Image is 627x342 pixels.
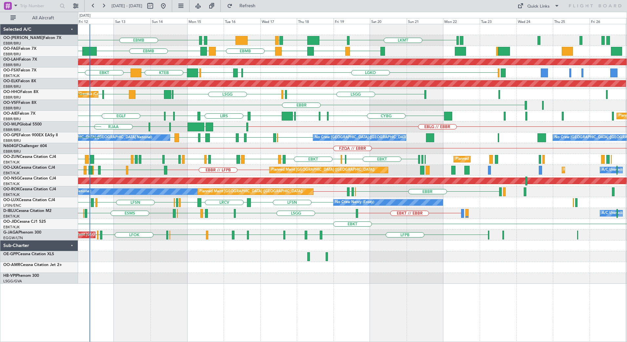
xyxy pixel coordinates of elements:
a: N604GFChallenger 604 [3,144,47,148]
div: Quick Links [527,3,550,10]
div: Wed 17 [260,18,297,24]
div: No Crew [GEOGRAPHIC_DATA] ([GEOGRAPHIC_DATA] National) [315,133,425,142]
a: EBBR/BRU [3,149,21,154]
span: OO-LXA [3,166,19,170]
a: OO-AIEFalcon 7X [3,112,35,116]
a: EBBR/BRU [3,84,21,89]
span: OO-AIE [3,112,17,116]
span: [DATE] - [DATE] [111,3,142,9]
span: OO-JID [3,220,17,224]
a: OO-FAEFalcon 7X [3,47,36,51]
span: OO-NSG [3,177,20,180]
div: Sun 21 [407,18,443,24]
div: Thu 25 [553,18,590,24]
div: Fri 19 [334,18,370,24]
div: Wed 24 [516,18,553,24]
a: OO-LUXCessna Citation CJ4 [3,198,55,202]
a: EBBR/BRU [3,63,21,67]
div: Tue 16 [224,18,260,24]
span: D-IBLU [3,209,16,213]
span: OO-[PERSON_NAME] [3,36,43,40]
a: OO-LXACessna Citation CJ4 [3,166,55,170]
a: EBBR/BRU [3,138,21,143]
span: OE-GPP [3,252,18,256]
span: OO-FSX [3,68,18,72]
span: OO-LAH [3,58,19,62]
a: EBKT/KJK [3,225,20,230]
span: G-JAGA [3,231,18,235]
div: Fri 26 [590,18,626,24]
a: OO-JIDCessna CJ1 525 [3,220,46,224]
span: OO-LUX [3,198,19,202]
button: Refresh [224,1,263,11]
span: OO-ELK [3,79,18,83]
span: OO-AMR [3,263,20,267]
span: N604GF [3,144,19,148]
a: EGGW/LTN [3,236,23,240]
a: OO-[PERSON_NAME]Falcon 7X [3,36,61,40]
a: EBBR/BRU [3,127,21,132]
a: HB-VPIPhenom 300 [3,274,39,278]
a: OO-GPEFalcon 900EX EASy II [3,133,58,137]
span: OO-ROK [3,187,20,191]
div: Planned Maint [GEOGRAPHIC_DATA] ([GEOGRAPHIC_DATA]) [199,187,303,197]
a: OO-VSFFalcon 8X [3,101,36,105]
a: G-JAGAPhenom 300 [3,231,41,235]
a: OO-AMRCessna Citation Jet 2+ [3,263,62,267]
span: OO-WLP [3,123,19,126]
a: EBKT/KJK [3,192,20,197]
a: EBBR/BRU [3,106,21,111]
a: EBKT/KJK [3,171,20,176]
a: EBKT/KJK [3,214,20,219]
a: OE-GPPCessna Citation XLS [3,252,54,256]
div: Planned Maint Kortrijk-[GEOGRAPHIC_DATA] [455,154,532,164]
div: No Crew [GEOGRAPHIC_DATA] ([GEOGRAPHIC_DATA] National) [42,133,152,142]
div: Planned Maint [GEOGRAPHIC_DATA] ([GEOGRAPHIC_DATA]) [271,165,374,175]
a: OO-FSXFalcon 7X [3,68,36,72]
input: Trip Number [20,1,58,11]
span: OO-HHO [3,90,20,94]
a: EBBR/BRU [3,95,21,100]
div: Sat 13 [114,18,151,24]
a: OO-ELKFalcon 8X [3,79,36,83]
span: OO-VSF [3,101,18,105]
div: Thu 18 [297,18,334,24]
a: EBBR/BRU [3,41,21,46]
a: OO-ROKCessna Citation CJ4 [3,187,56,191]
a: EBKT/KJK [3,160,20,165]
span: OO-FAE [3,47,18,51]
a: LSGG/GVA [3,279,22,284]
button: All Aircraft [7,13,71,23]
button: Quick Links [514,1,563,11]
div: Planned Maint Geneva (Cointrin) [54,89,109,99]
span: OO-GPE [3,133,19,137]
a: D-IBLUCessna Citation M2 [3,209,51,213]
div: Tue 23 [480,18,516,24]
span: HB-VPI [3,274,16,278]
a: OO-ZUNCessna Citation CJ4 [3,155,56,159]
a: EBBR/BRU [3,117,21,122]
a: OO-WLPGlobal 5500 [3,123,42,126]
a: OO-HHOFalcon 8X [3,90,38,94]
a: LFSN/ENC [3,203,21,208]
div: [DATE] [79,13,91,19]
div: Fri 12 [77,18,114,24]
div: Mon 22 [443,18,480,24]
a: EBKT/KJK [3,73,20,78]
div: No Crew Nancy (Essey) [335,198,374,207]
span: Refresh [234,4,261,8]
span: All Aircraft [17,16,69,20]
a: EBKT/KJK [3,181,20,186]
div: Mon 15 [187,18,224,24]
a: OO-NSGCessna Citation CJ4 [3,177,56,180]
div: Sat 20 [370,18,407,24]
div: Sun 14 [151,18,187,24]
a: OO-LAHFalcon 7X [3,58,37,62]
a: EBBR/BRU [3,52,21,57]
span: OO-ZUN [3,155,20,159]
